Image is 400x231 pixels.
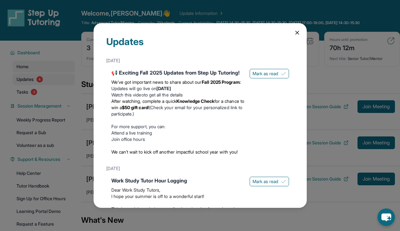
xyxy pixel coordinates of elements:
a: Watch this video [111,92,144,97]
img: Mark as read [281,179,286,184]
strong: [DATE] [156,86,171,91]
span: This is a quick reminder regarding hour logging for work study sessions and prep time: [111,206,237,218]
div: [DATE] [106,55,294,66]
span: Mark as read [252,178,279,185]
span: Dear Work Study Tutors, [111,187,161,193]
a: Attend a live training [111,130,152,135]
div: Work Study Tutor Hour Logging [111,177,245,184]
strong: Knowledge Check [176,98,214,104]
button: Mark as read [250,177,289,186]
span: Mark as read [252,70,279,77]
span: We’ve got important news to share about our [111,79,202,85]
span: After watching, complete a quick [111,98,176,104]
span: We can’t wait to kick off another impactful school year with you! [111,149,238,155]
div: 📢 Exciting Fall 2025 Updates from Step Up Tutoring! [111,69,245,76]
p: For more support, you can: [111,123,245,130]
li: to get all the details [111,92,245,98]
span: ! [148,105,149,110]
strong: Fall 2025 Program: [202,79,241,85]
li: (Check your email for your personalized link to participate.) [111,98,245,117]
li: Updates will go live on [111,85,245,92]
span: I hope your summer is off to a wonderful start! [111,194,204,199]
a: Join office hours [111,136,145,142]
button: Mark as read [250,69,289,78]
strong: $50 gift card [122,105,148,110]
div: Updates [106,36,294,55]
div: [DATE] [106,163,294,174]
button: chat-button [377,208,395,226]
img: Mark as read [281,71,286,76]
